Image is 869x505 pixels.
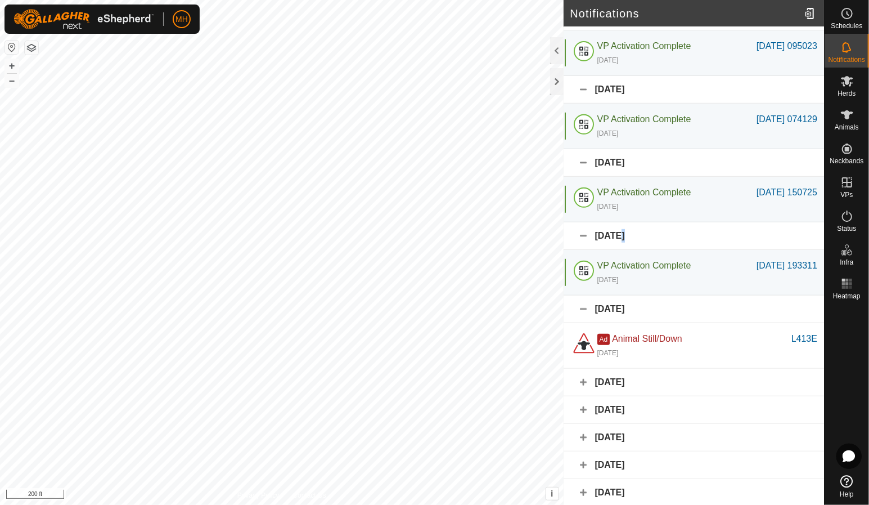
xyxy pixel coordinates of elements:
[612,334,682,343] span: Animal Still/Down
[5,41,19,54] button: Reset Map
[830,158,863,164] span: Neckbands
[597,275,619,285] div: [DATE]
[175,14,188,25] span: MH
[564,76,825,104] div: [DATE]
[551,489,553,498] span: i
[564,222,825,250] div: [DATE]
[840,259,853,266] span: Infra
[564,452,825,479] div: [DATE]
[831,23,862,29] span: Schedules
[25,41,38,55] button: Map Layers
[825,471,869,502] a: Help
[292,490,326,500] a: Contact Us
[791,332,817,346] div: L413E
[757,113,817,126] div: [DATE] 074129
[564,296,825,323] div: [DATE]
[237,490,280,500] a: Privacy Policy
[835,124,859,131] span: Animals
[5,74,19,87] button: –
[597,55,619,65] div: [DATE]
[597,187,691,197] span: VP Activation Complete
[757,186,817,199] div: [DATE] 150725
[840,191,853,198] span: VPs
[833,293,861,300] span: Heatmap
[597,348,619,358] div: [DATE]
[564,396,825,424] div: [DATE]
[597,114,691,124] span: VP Activation Complete
[597,261,691,270] span: VP Activation Complete
[564,149,825,177] div: [DATE]
[597,202,619,212] div: [DATE]
[838,90,856,97] span: Herds
[5,59,19,73] button: +
[597,128,619,138] div: [DATE]
[564,424,825,452] div: [DATE]
[13,9,154,29] img: Gallagher Logo
[570,7,800,20] h2: Notifications
[829,56,865,63] span: Notifications
[597,334,610,345] span: Ad
[840,491,854,498] span: Help
[564,369,825,396] div: [DATE]
[757,39,817,53] div: [DATE] 095023
[837,225,856,232] span: Status
[757,259,817,272] div: [DATE] 193311
[546,488,559,500] button: i
[597,41,691,51] span: VP Activation Complete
